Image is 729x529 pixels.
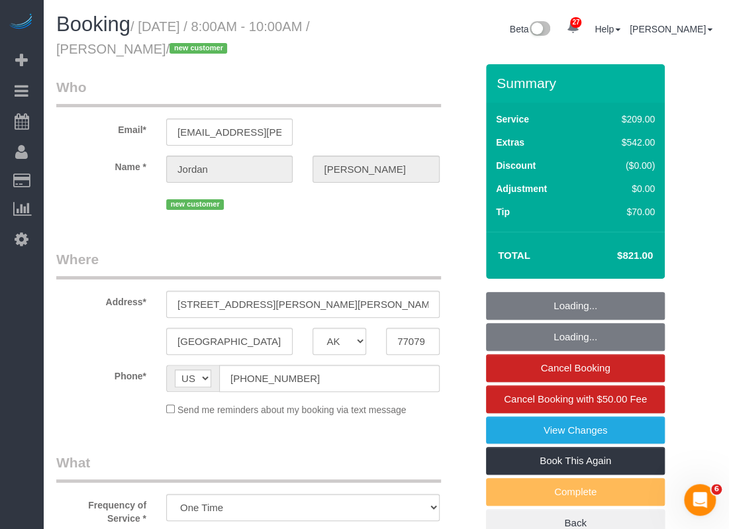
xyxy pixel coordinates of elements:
div: $70.00 [593,205,655,218]
label: Tip [496,205,510,218]
input: Email* [166,119,293,146]
a: [PERSON_NAME] [630,24,712,34]
label: Frequency of Service * [46,494,156,525]
small: / [DATE] / 8:00AM - 10:00AM / [PERSON_NAME] [56,19,310,56]
span: Booking [56,13,130,36]
span: new customer [166,199,224,210]
h4: $821.00 [577,250,653,262]
span: new customer [170,43,227,54]
div: $0.00 [593,182,655,195]
input: First Name* [166,156,293,183]
legend: Who [56,77,441,107]
a: 27 [559,13,585,42]
h3: Summary [497,75,658,91]
label: Discount [496,159,536,172]
a: Help [595,24,620,34]
input: Last Name* [313,156,439,183]
a: Beta [510,24,551,34]
a: Cancel Booking with $50.00 Fee [486,385,665,413]
label: Address* [46,291,156,309]
label: Extras [496,136,524,149]
span: Cancel Booking with $50.00 Fee [504,393,647,405]
span: Send me reminders about my booking via text message [177,405,407,415]
strong: Total [498,250,530,261]
label: Adjustment [496,182,547,195]
img: Automaid Logo [8,13,34,32]
legend: What [56,453,441,483]
a: Cancel Booking [486,354,665,382]
img: New interface [528,21,550,38]
span: 6 [711,484,722,495]
label: Service [496,113,529,126]
a: Book This Again [486,447,665,475]
span: 27 [570,17,581,28]
legend: Where [56,250,441,279]
label: Name * [46,156,156,173]
input: City* [166,328,293,355]
input: Zip Code* [386,328,440,355]
a: View Changes [486,416,665,444]
iframe: Intercom live chat [684,484,716,516]
div: $209.00 [593,113,655,126]
div: $542.00 [593,136,655,149]
label: Phone* [46,365,156,383]
div: ($0.00) [593,159,655,172]
label: Email* [46,119,156,136]
span: / [166,42,232,56]
input: Phone* [219,365,440,392]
